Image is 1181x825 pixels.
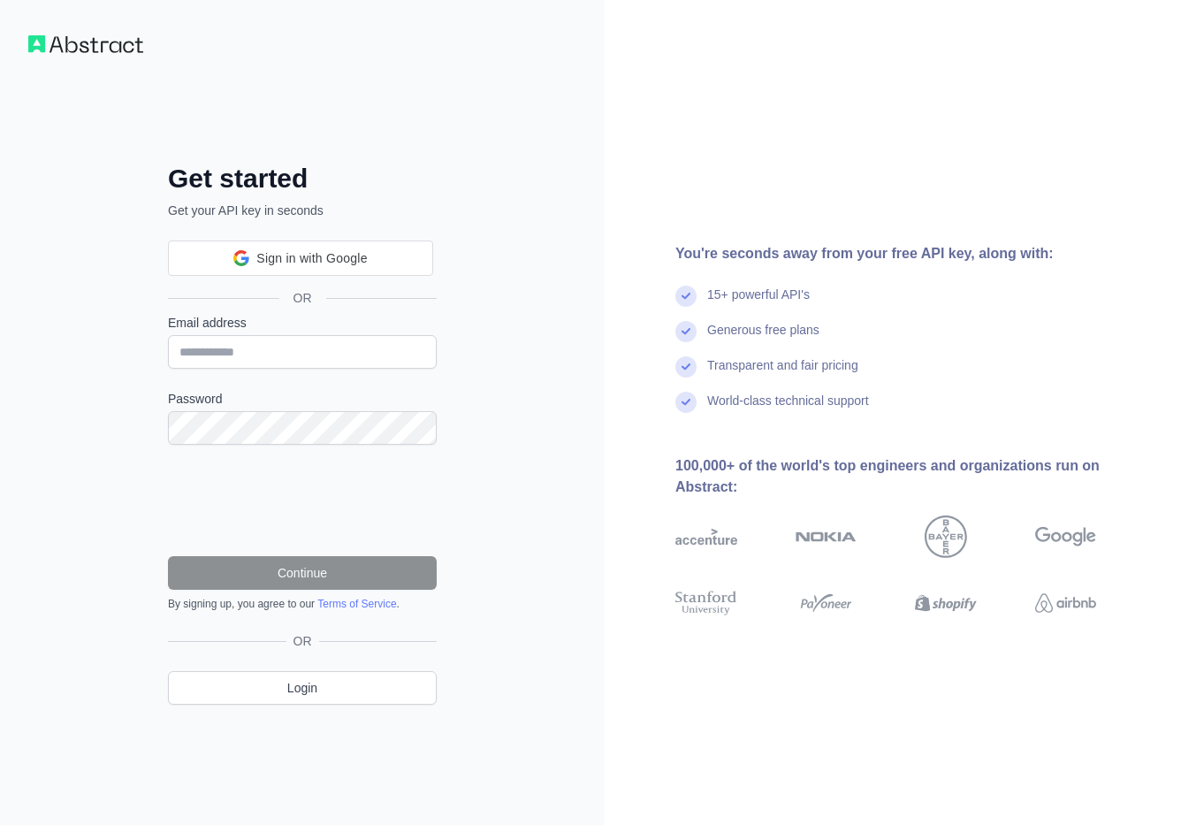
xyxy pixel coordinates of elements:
img: nokia [796,516,857,558]
div: 100,000+ of the world's top engineers and organizations run on Abstract: [675,455,1153,498]
label: Password [168,390,437,408]
div: By signing up, you agree to our . [168,597,437,611]
img: check mark [675,286,697,307]
div: Transparent and fair pricing [707,356,858,392]
img: shopify [915,588,977,619]
img: accenture [675,516,737,558]
a: Terms of Service [317,598,396,610]
div: World-class technical support [707,392,869,427]
img: google [1035,516,1097,558]
a: Login [168,671,437,705]
img: stanford university [675,588,737,619]
button: Continue [168,556,437,590]
span: Sign in with Google [256,249,367,268]
div: Sign in with Google [168,241,433,276]
img: bayer [925,516,967,558]
div: Generous free plans [707,321,819,356]
img: check mark [675,321,697,342]
label: Email address [168,314,437,332]
p: Get your API key in seconds [168,202,437,219]
img: airbnb [1035,588,1097,619]
img: check mark [675,356,697,378]
img: check mark [675,392,697,413]
div: 15+ powerful API's [707,286,810,321]
h2: Get started [168,163,437,195]
iframe: reCAPTCHA [168,466,437,535]
span: OR [279,289,326,307]
img: payoneer [796,588,857,619]
div: You're seconds away from your free API key, along with: [675,243,1153,264]
span: OR [286,632,319,650]
img: Workflow [28,35,143,53]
